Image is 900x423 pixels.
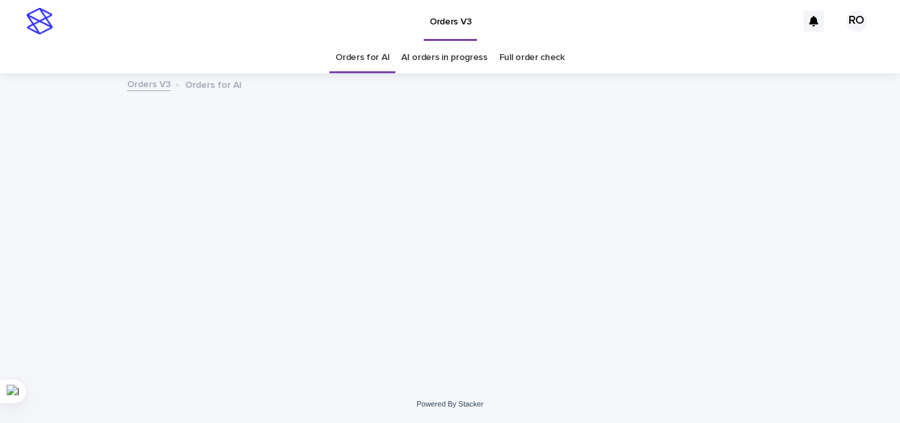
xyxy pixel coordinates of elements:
[846,11,867,32] div: RO
[499,42,565,73] a: Full order check
[127,76,171,91] a: Orders V3
[26,8,53,34] img: stacker-logo-s-only.png
[401,42,488,73] a: AI orders in progress
[416,400,483,408] a: Powered By Stacker
[185,77,242,91] p: Orders for AI
[335,42,389,73] a: Orders for AI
